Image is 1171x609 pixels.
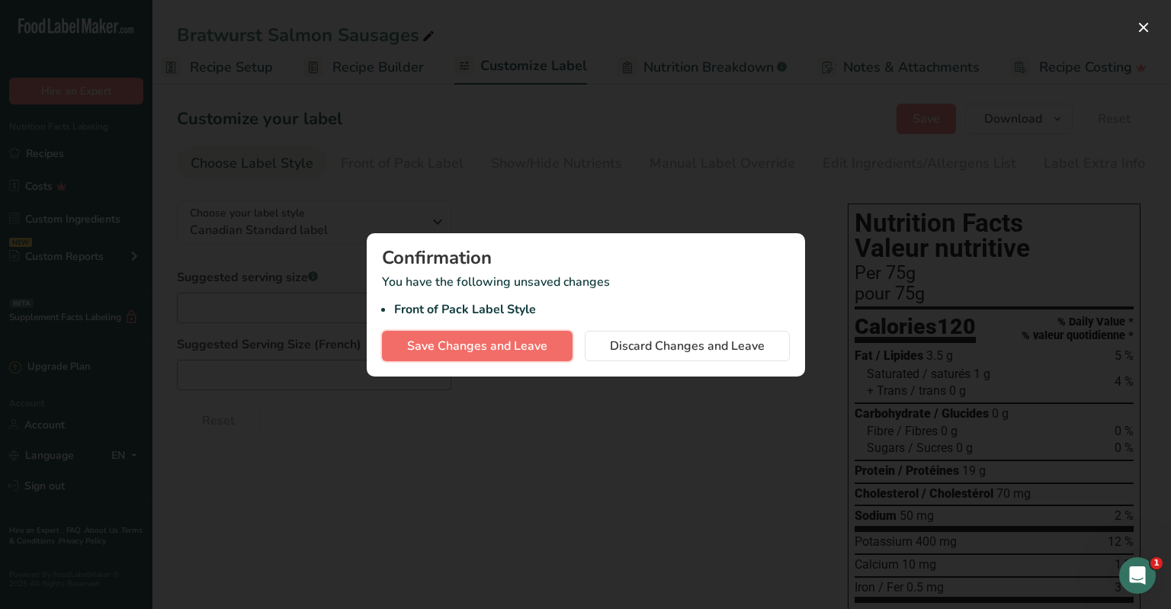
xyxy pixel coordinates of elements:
span: Discard Changes and Leave [610,337,765,355]
span: Save Changes and Leave [407,337,547,355]
div: Confirmation [382,248,790,267]
button: Save Changes and Leave [382,331,573,361]
p: You have the following unsaved changes [382,273,790,319]
iframe: Intercom live chat [1119,557,1156,594]
li: Front of Pack Label Style [394,300,790,319]
button: Discard Changes and Leave [585,331,790,361]
span: 1 [1150,557,1163,569]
